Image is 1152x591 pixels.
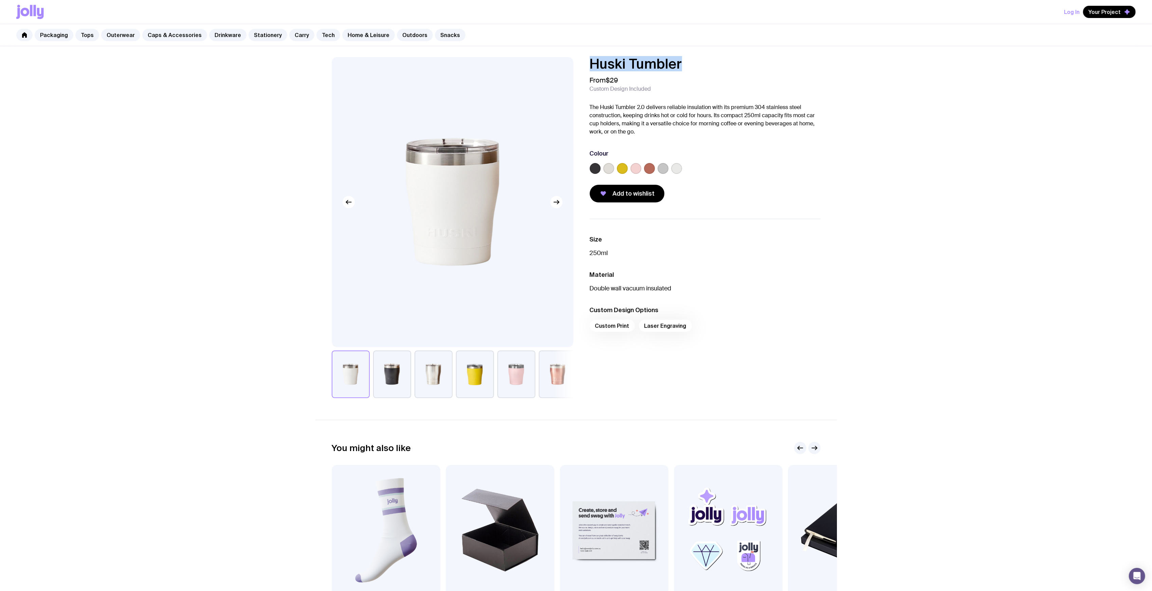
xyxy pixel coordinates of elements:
h3: Material [590,271,821,279]
span: Your Project [1089,8,1121,15]
a: Stationery [249,29,287,41]
div: Open Intercom Messenger [1129,568,1145,584]
a: Tops [75,29,99,41]
a: Outdoors [397,29,433,41]
span: $29 [606,76,618,85]
h1: Huski Tumbler [590,57,821,71]
a: Home & Leisure [342,29,395,41]
span: From [590,76,618,84]
span: Add to wishlist [613,190,655,198]
a: Tech [316,29,340,41]
h3: Colour [590,149,609,158]
a: Carry [289,29,314,41]
p: 250ml [590,249,821,257]
a: Packaging [35,29,73,41]
p: Double wall vacuum insulated [590,284,821,292]
button: Add to wishlist [590,185,664,202]
a: Outerwear [101,29,140,41]
a: Caps & Accessories [142,29,207,41]
button: Your Project [1083,6,1136,18]
h3: Size [590,235,821,244]
span: Custom Design Included [590,86,651,92]
h3: Custom Design Options [590,306,821,314]
a: Snacks [435,29,465,41]
a: Drinkware [209,29,246,41]
h2: You might also like [332,443,411,453]
button: Log In [1064,6,1080,18]
p: The Huski Tumbler 2.0 delivers reliable insulation with its premium 304 stainless steel construct... [590,103,821,136]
